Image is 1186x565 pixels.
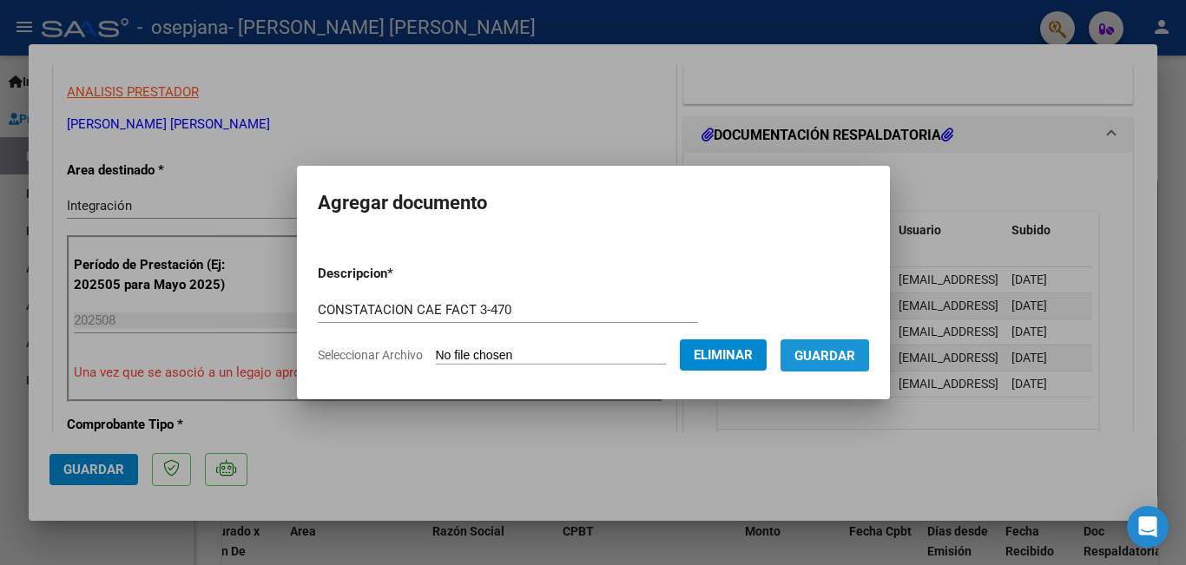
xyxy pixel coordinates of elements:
[318,264,484,284] p: Descripcion
[1127,506,1169,548] div: Open Intercom Messenger
[680,339,767,371] button: Eliminar
[694,347,753,363] span: Eliminar
[318,348,423,362] span: Seleccionar Archivo
[794,348,855,364] span: Guardar
[318,187,869,220] h2: Agregar documento
[781,339,869,371] button: Guardar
